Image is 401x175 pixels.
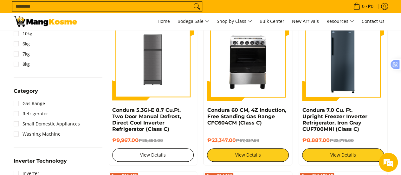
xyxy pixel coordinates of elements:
[256,13,288,30] a: Bulk Center
[174,13,212,30] a: Bodega Sale
[14,89,38,98] summary: Open
[14,98,45,109] a: Gas Range
[112,107,181,132] a: Condura 5.3Gi-E 8.7 Cu.Ft. Two Door Manual Defrost, Direct Cool Inverter Refrigerator (Class C)
[292,18,319,24] span: New Arrivals
[207,19,289,101] img: Condura 60 CM, 4Z Induction, Free Standing Gas Range CFC604CM (Class C)
[112,19,194,100] img: Condura 5.3Gi-E 8.7 Cu.Ft. Two Door Manual Defrost, Direct Cool Inverter Refrigerator (Class C)
[302,19,384,101] img: Condura 7.0 Cu. Ft. Upright Freezer Inverter Refrigerator, Iron Gray CUF700MNi (Class C)
[260,18,284,24] span: Bulk Center
[14,49,30,59] a: 7kg
[327,17,354,25] span: Resources
[359,13,388,30] a: Contact Us
[14,29,32,39] a: 10kg
[351,3,375,10] span: •
[323,13,357,30] a: Resources
[14,158,67,164] span: Inverter Technology
[14,16,77,27] img: Class C Home &amp; Business Appliances: Up to 70% Off l Mang Kosme
[83,13,388,30] nav: Main Menu
[302,148,384,162] a: View Details
[14,109,48,119] a: Refrigerator
[214,13,255,30] a: Shop by Class
[367,4,374,9] span: ₱0
[362,18,385,24] span: Contact Us
[158,18,170,24] span: Home
[207,137,289,144] h6: ₱23,347.00
[329,138,353,143] del: ₱22,775.00
[236,138,259,143] del: ₱67,037.59
[14,59,30,69] a: 8kg
[14,119,80,129] a: Small Domestic Appliances
[14,129,61,139] a: Washing Machine
[192,2,202,11] button: Search
[207,148,289,162] a: View Details
[139,138,163,143] del: ₱25,550.00
[217,17,252,25] span: Shop by Class
[14,89,38,94] span: Category
[14,39,30,49] a: 6kg
[361,4,365,9] span: 0
[207,107,286,126] a: Condura 60 CM, 4Z Induction, Free Standing Gas Range CFC604CM (Class C)
[302,137,384,144] h6: ₱8,887.00
[14,158,67,168] summary: Open
[302,107,367,132] a: Condura 7.0 Cu. Ft. Upright Freezer Inverter Refrigerator, Iron Gray CUF700MNi (Class C)
[178,17,209,25] span: Bodega Sale
[112,148,194,162] a: View Details
[154,13,173,30] a: Home
[112,137,194,144] h6: ₱9,967.00
[289,13,322,30] a: New Arrivals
